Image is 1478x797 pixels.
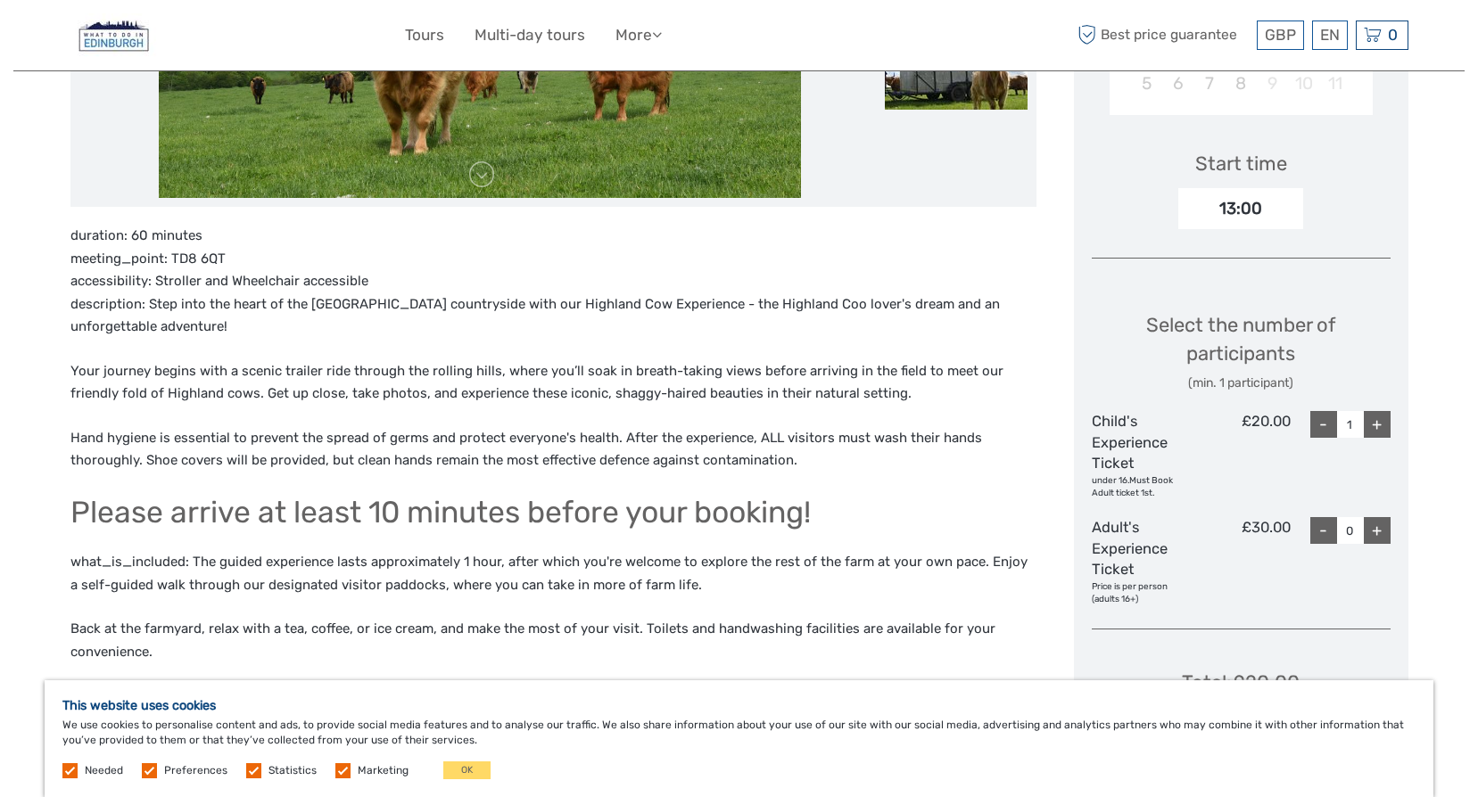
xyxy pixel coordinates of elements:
[405,22,444,48] a: Tours
[70,494,1036,530] h1: Please arrive at least 10 minutes before your booking!
[358,763,409,778] label: Marketing
[70,551,1036,596] p: what_is_included: The guided experience lasts approximately 1 hour, after which you're welcome to...
[1265,26,1296,44] span: GBP
[1193,69,1225,98] div: Choose Tuesday, October 7th, 2025
[1092,411,1192,499] div: Child's Experience Ticket
[1074,21,1252,50] span: Best price guarantee
[45,680,1433,797] div: We use cookies to personalise content and ads, to provide social media features and to analyse ou...
[1092,517,1192,605] div: Adult's Experience Ticket
[1310,517,1337,544] div: -
[615,22,662,48] a: More
[1092,474,1192,499] div: under 16.Must Book Adult ticket 1st.
[164,763,227,778] label: Preferences
[62,698,1416,713] h5: This website uses cookies
[1162,69,1193,98] div: Choose Monday, October 6th, 2025
[1310,411,1337,438] div: -
[1288,69,1319,98] div: Not available Friday, October 10th, 2025
[475,22,585,48] a: Multi-day tours
[1092,374,1391,392] div: (min. 1 participant)
[70,427,1036,472] p: Hand hygiene is essential to prevent the spread of germs and protect everyone's health. After the...
[85,763,123,778] label: Needed
[70,13,158,57] img: What to do in Edinburgh
[1195,150,1287,177] div: Start time
[1092,580,1192,605] div: Price is per person (adults 16+)
[70,360,1036,406] p: Your journey begins with a scenic trailer ride through the rolling hills, where you’ll soak in br...
[1092,311,1391,392] div: Select the number of participants
[1191,411,1291,499] div: £20.00
[443,761,491,779] button: OK
[70,225,1036,339] p: duration: 60 minutes meeting_point: TD8 6QT accessibility: Stroller and Wheelchair accessible des...
[1178,188,1303,229] div: 13:00
[1182,669,1300,696] div: Total : £20.00
[1364,517,1391,544] div: +
[1191,517,1291,605] div: £30.00
[70,618,1036,663] p: Back at the farmyard, relax with a tea, coffee, or ice cream, and make the most of your visit. To...
[1385,26,1400,44] span: 0
[205,28,227,49] button: Open LiveChat chat widget
[1364,411,1391,438] div: +
[1225,69,1256,98] div: Choose Wednesday, October 8th, 2025
[268,763,317,778] label: Statistics
[1131,69,1162,98] div: Choose Sunday, October 5th, 2025
[1319,69,1350,98] div: Not available Saturday, October 11th, 2025
[1312,21,1348,50] div: EN
[1257,69,1288,98] div: Not available Thursday, October 9th, 2025
[25,31,202,45] p: We're away right now. Please check back later!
